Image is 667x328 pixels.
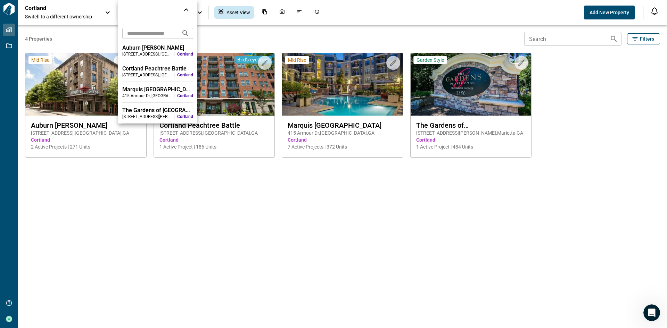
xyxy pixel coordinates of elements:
[177,114,193,119] span: Cortland
[122,114,171,119] div: [STREET_ADDRESS][PERSON_NAME] , Marietta , [GEOGRAPHIC_DATA]
[122,86,193,93] div: Marquis [GEOGRAPHIC_DATA]
[177,93,193,99] span: Cortland
[122,72,171,78] div: [STREET_ADDRESS] , [GEOGRAPHIC_DATA] , [GEOGRAPHIC_DATA]
[122,51,171,57] div: [STREET_ADDRESS] , [GEOGRAPHIC_DATA] , [GEOGRAPHIC_DATA]
[122,107,193,114] div: The Gardens of [GEOGRAPHIC_DATA][PERSON_NAME]
[179,26,192,40] button: Search projects
[643,304,660,321] iframe: Intercom live chat
[122,65,193,72] div: Cortland Peachtree Battle
[177,51,193,57] span: Cortland
[177,72,193,78] span: Cortland
[122,44,193,51] div: Auburn [PERSON_NAME]
[122,93,171,99] div: 415 Armour Dr , [GEOGRAPHIC_DATA] , [GEOGRAPHIC_DATA]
